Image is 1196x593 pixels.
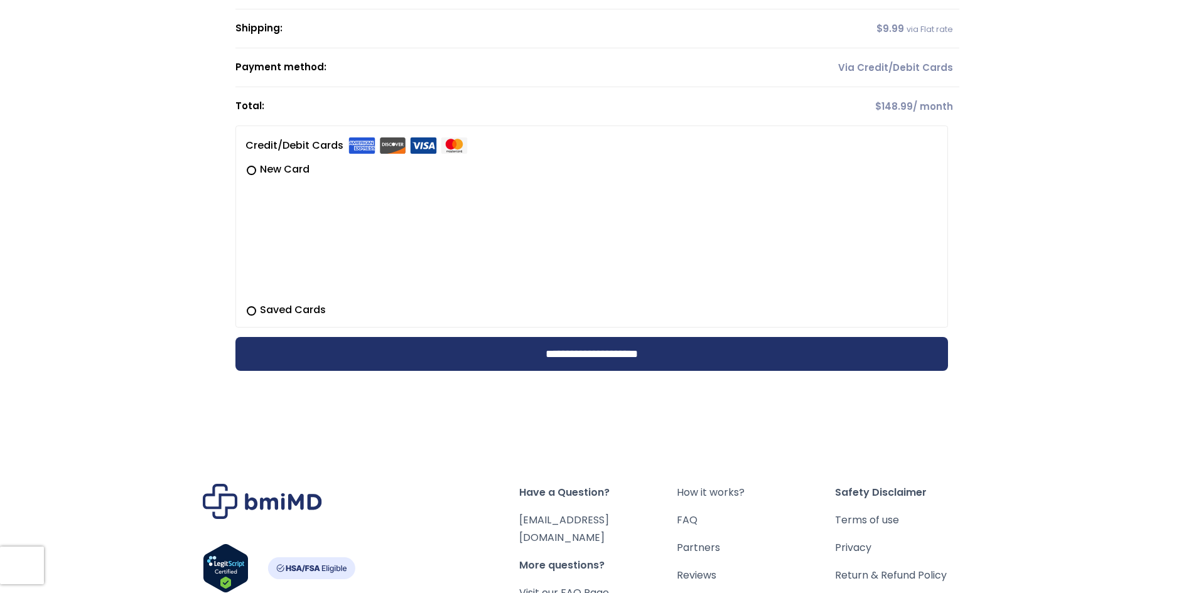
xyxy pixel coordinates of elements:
a: How it works? [677,484,835,501]
a: [EMAIL_ADDRESS][DOMAIN_NAME] [519,513,609,545]
img: Brand Logo [203,484,322,518]
th: Shipping: [235,9,732,48]
span: More questions? [519,557,677,574]
a: Partners [677,539,835,557]
a: Reviews [677,567,835,584]
label: Saved Cards [245,302,938,318]
img: visa.svg [410,137,437,154]
iframe: Secure payment input frame [243,174,935,296]
span: $ [875,100,881,113]
img: HSA-FSA [267,557,355,579]
span: Have a Question? [519,484,677,501]
span: $ [876,22,883,35]
label: Credit/Debit Cards [245,136,468,156]
label: New Card [245,162,938,177]
span: 148.99 [875,100,913,113]
img: discover.svg [379,137,406,154]
th: Payment method: [235,48,732,87]
span: Safety Disclaimer [835,484,993,501]
img: Verify Approval for www.bmimd.com [203,543,249,593]
img: amex.svg [348,137,375,154]
td: Via Credit/Debit Cards [732,48,959,87]
a: Return & Refund Policy [835,567,993,584]
td: / month [732,87,959,126]
a: Privacy [835,539,993,557]
img: mastercard.svg [441,137,468,154]
a: FAQ [677,511,835,529]
span: 9.99 [876,22,904,35]
a: Terms of use [835,511,993,529]
small: via Flat rate [907,24,953,35]
th: Total: [235,87,732,126]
